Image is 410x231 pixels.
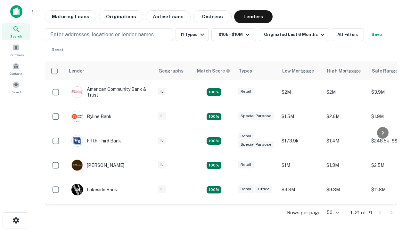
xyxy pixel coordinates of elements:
div: IL [158,137,166,144]
button: All Filters [332,28,364,41]
div: Fifth Third Bank [71,135,121,147]
span: Search [10,34,22,39]
td: $2.6M [323,104,368,129]
div: Matching Properties: 3, hasApolloMatch: undefined [207,113,221,121]
button: Enter addresses, locations or lender names [45,28,173,41]
a: Borrowers [2,41,30,59]
img: picture [72,111,83,122]
p: L B [74,186,80,193]
div: Low Mortgage [282,67,314,75]
button: 11 Types [176,28,209,41]
h6: Match Score [197,67,229,74]
div: Types [239,67,252,75]
td: $2.7M [278,202,323,226]
div: Retail [238,133,254,140]
div: IL [158,88,166,95]
div: IL [158,112,166,120]
button: $10k - $10M [211,28,256,41]
button: Lenders [234,10,273,23]
td: $9.3M [278,177,323,202]
div: IL [158,185,166,193]
th: Geography [155,62,193,80]
td: $2M [278,80,323,104]
span: Saved [12,90,21,95]
div: Geography [159,67,184,75]
td: $2M [323,80,368,104]
a: Search [2,23,30,40]
button: Save your search to get updates of matches that match your search criteria. [366,28,387,41]
div: Office [255,185,272,193]
div: Matching Properties: 3, hasApolloMatch: undefined [207,186,221,194]
iframe: Chat Widget [378,180,410,210]
span: Contacts [10,71,22,76]
img: capitalize-icon.png [10,5,22,18]
div: Special Purpose [238,141,274,148]
div: Retail [238,185,254,193]
div: Special Purpose [238,112,274,120]
div: 50 [324,208,340,217]
div: Matching Properties: 2, hasApolloMatch: undefined [207,162,221,169]
div: Originated Last 6 Months [264,31,326,38]
div: American Community Bank & Trust [71,86,148,98]
p: Rows per page: [287,209,322,217]
button: Originations [99,10,143,23]
div: Capitalize uses an advanced AI algorithm to match your search with the best lender. The match sco... [197,67,230,74]
th: Types [235,62,278,80]
a: Saved [2,79,30,96]
div: Lakeside Bank [71,184,117,195]
td: $1M [278,153,323,177]
a: Contacts [2,60,30,77]
button: Reset [47,44,68,56]
td: $1.3M [323,153,368,177]
th: Lender [65,62,155,80]
div: [PERSON_NAME] [71,159,124,171]
th: High Mortgage [323,62,368,80]
div: Retail [238,161,254,168]
button: Originated Last 6 Months [259,28,329,41]
img: picture [72,87,83,98]
div: Byline Bank [71,111,111,122]
div: Retail [238,88,254,95]
div: IL [158,161,166,168]
td: $173.9k [278,129,323,153]
td: $9.3M [323,177,368,202]
td: $7M [323,202,368,226]
th: Low Mortgage [278,62,323,80]
td: $1.4M [323,129,368,153]
button: Active Loans [146,10,191,23]
div: Lender [69,67,84,75]
div: Matching Properties: 2, hasApolloMatch: undefined [207,88,221,96]
button: Maturing Loans [45,10,96,23]
img: picture [72,135,83,146]
span: Borrowers [8,52,24,57]
td: $1.5M [278,104,323,129]
div: High Mortgage [327,67,361,75]
img: picture [72,160,83,171]
p: 1–21 of 21 [350,209,372,217]
p: Enter addresses, locations or lender names [50,31,154,38]
div: Sale Range [372,67,398,75]
div: Matching Properties: 2, hasApolloMatch: undefined [207,137,221,145]
button: Distress [193,10,232,23]
th: Capitalize uses an advanced AI algorithm to match your search with the best lender. The match sco... [193,62,235,80]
